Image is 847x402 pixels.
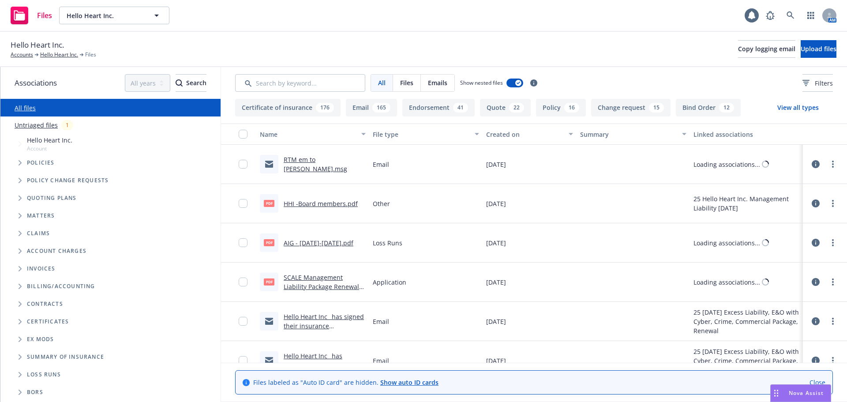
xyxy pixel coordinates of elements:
[693,238,760,248] div: Loading associations...
[0,278,221,401] div: Folder Tree Example
[27,195,77,201] span: Quoting plans
[693,130,799,139] div: Linked associations
[253,378,438,387] span: Files labeled as "Auto ID card" are hidden.
[483,124,577,145] button: Created on
[802,7,820,24] a: Switch app
[815,79,833,88] span: Filters
[770,384,831,402] button: Nova Assist
[801,45,836,53] span: Upload files
[693,194,799,213] div: 25 Hello Heart Inc. Management Liability [DATE]
[373,278,406,287] span: Application
[380,378,438,387] a: Show auto ID cards
[176,74,206,92] button: SearchSearch
[480,99,531,116] button: Quote
[486,317,506,326] span: [DATE]
[719,103,734,113] div: 12
[27,160,55,165] span: Policies
[264,200,274,207] span: pdf
[580,130,676,139] div: Summary
[591,99,671,116] button: Change request
[27,145,72,152] span: Account
[235,99,341,116] button: Certificate of insurance
[239,238,247,247] input: Toggle Row Selected
[27,390,43,395] span: BORs
[828,316,838,327] a: more
[373,130,469,139] div: File type
[738,40,795,58] button: Copy logging email
[27,266,56,271] span: Invoices
[235,74,365,92] input: Search by keyword...
[61,120,73,130] div: 1
[239,356,247,365] input: Toggle Row Selected
[264,239,274,246] span: pdf
[486,238,506,248] span: [DATE]
[828,355,838,366] a: more
[15,104,36,112] a: All files
[284,155,347,173] a: RTM em to [PERSON_NAME].msg
[828,159,838,169] a: more
[486,199,506,208] span: [DATE]
[693,347,799,375] div: 25 [DATE] Excess Liability, E&O with Cyber, Crime, Commercial Package, Renewal
[428,78,447,87] span: Emails
[27,248,86,254] span: Account charges
[738,45,795,53] span: Copy logging email
[693,308,799,335] div: 25 [DATE] Excess Liability, E&O with Cyber, Crime, Commercial Package, Renewal
[369,124,482,145] button: File type
[802,79,833,88] span: Filters
[176,79,183,86] svg: Search
[264,278,274,285] span: pdf
[761,7,779,24] a: Report a Bug
[239,199,247,208] input: Toggle Row Selected
[486,278,506,287] span: [DATE]
[763,99,833,116] button: View all types
[284,352,362,379] a: Hello Heart Inc_ has completed their insurance workbook.msg
[676,99,741,116] button: Bind Order
[27,178,109,183] span: Policy change requests
[11,39,64,51] span: Hello Heart Inc.
[284,199,358,208] a: HHI -Board members.pdf
[372,103,390,113] div: 165
[486,130,564,139] div: Created on
[373,199,390,208] span: Other
[27,372,61,377] span: Loss Runs
[27,354,104,360] span: Summary of insurance
[373,238,402,248] span: Loss Runs
[284,312,364,339] a: Hello Heart Inc_ has signed their insurance application.msg
[400,78,413,87] span: Files
[690,124,803,145] button: Linked associations
[802,74,833,92] button: Filters
[771,385,782,402] div: Drag to move
[782,7,799,24] a: Search
[373,160,389,169] span: Email
[11,51,33,59] a: Accounts
[828,198,838,209] a: more
[828,237,838,248] a: more
[27,337,54,342] span: Ex Mods
[373,356,389,365] span: Email
[37,12,52,19] span: Files
[693,278,760,287] div: Loading associations...
[59,7,169,24] button: Hello Heart Inc.
[239,130,247,139] input: Select all
[15,120,58,130] a: Untriaged files
[27,231,50,236] span: Claims
[316,103,334,113] div: 176
[260,130,356,139] div: Name
[402,99,475,116] button: Endorsement
[239,278,247,286] input: Toggle Row Selected
[176,75,206,91] div: Search
[564,103,579,113] div: 16
[373,317,389,326] span: Email
[801,40,836,58] button: Upload files
[453,103,468,113] div: 41
[378,78,386,87] span: All
[40,51,78,59] a: Hello Heart Inc.
[828,277,838,287] a: more
[27,319,69,324] span: Certificates
[577,124,690,145] button: Summary
[536,99,586,116] button: Policy
[346,99,397,116] button: Email
[810,378,825,387] a: Close
[0,134,221,278] div: Tree Example
[15,77,57,89] span: Associations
